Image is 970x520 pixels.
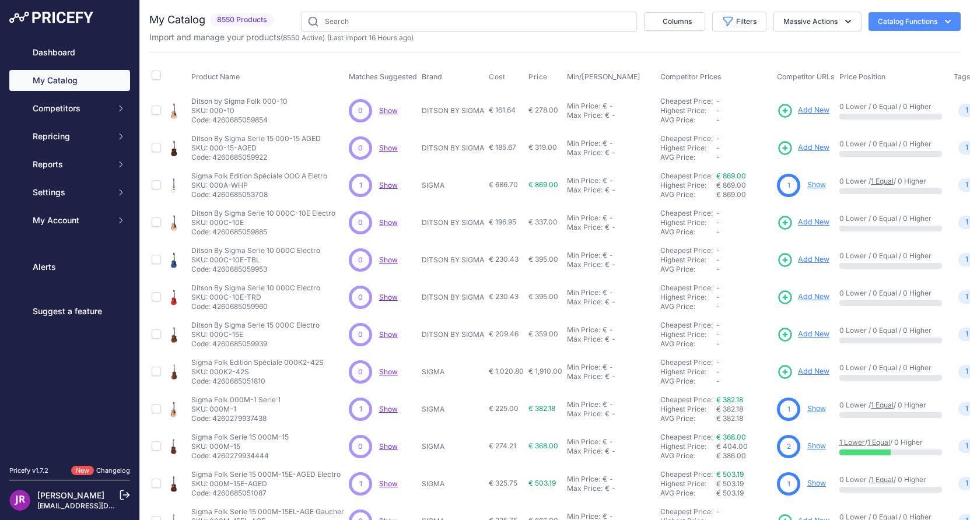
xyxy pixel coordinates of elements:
[871,177,894,185] a: 1 Equal
[607,101,613,111] div: -
[607,400,613,409] div: -
[283,33,323,42] a: 8550 Active
[716,190,772,199] div: € 869.00
[716,246,720,255] span: -
[660,377,716,386] div: AVG Price:
[605,409,610,419] div: €
[807,479,826,487] a: Show
[422,367,484,377] p: SIGMA
[567,409,603,419] div: Max Price:
[716,153,720,161] span: -
[528,329,558,338] span: € 359.00
[191,433,289,442] p: Sigma Folk Serie 15 000M-15
[660,367,716,377] div: Highest Price:
[379,181,398,189] a: Show
[965,366,968,377] span: 1
[716,218,720,227] span: -
[965,142,968,153] span: 1
[379,293,398,301] a: Show
[489,72,505,82] span: Cost
[489,180,518,189] span: € 686.70
[191,377,324,386] p: Code: 4260685051810
[839,363,942,373] p: 0 Lower / 0 Equal / 0 Higher
[716,171,746,180] a: € 869.00
[9,301,130,322] a: Suggest a feature
[871,475,894,484] a: 1 Equal
[603,363,607,372] div: €
[839,438,942,447] p: / / 0 Higher
[644,12,705,31] button: Columns
[358,217,363,228] span: 0
[869,12,961,31] button: Catalog Functions
[712,12,766,31] button: Filters
[716,283,720,292] span: -
[379,442,398,451] span: Show
[191,395,281,405] p: Sigma Folk 000M-1 Serie 1
[787,180,790,191] span: 1
[839,326,942,335] p: 0 Lower / 0 Equal / 0 Higher
[422,330,484,339] p: DITSON BY SIGMA
[9,70,130,91] a: My Catalog
[422,181,484,190] p: SIGMA
[96,466,130,475] a: Changelog
[191,283,320,293] p: Ditson By Sigma Serie 10 000C Electro
[603,101,607,111] div: €
[716,209,720,217] span: -
[489,292,519,301] span: € 230.43
[379,218,398,227] a: Show
[607,325,613,335] div: -
[191,255,320,265] p: SKU: 000C-10E-TBL
[605,148,610,157] div: €
[422,293,484,302] p: DITSON BY SIGMA
[839,214,942,223] p: 0 Lower / 0 Equal / 0 Higher
[716,255,720,264] span: -
[660,143,716,153] div: Highest Price:
[33,159,109,170] span: Reports
[660,321,713,329] a: Cheapest Price:
[716,302,720,311] span: -
[9,42,130,63] a: Dashboard
[871,400,894,409] a: 1 Equal
[660,358,713,367] a: Cheapest Price:
[528,180,558,189] span: € 869.00
[9,12,93,23] img: Pricefy Logo
[379,330,398,339] a: Show
[37,490,104,500] a: [PERSON_NAME]
[37,501,159,510] a: [EMAIL_ADDRESS][DOMAIN_NAME]
[660,414,716,423] div: AVG Price:
[965,403,968,414] span: 1
[660,395,713,404] a: Cheapest Price:
[716,134,720,143] span: -
[9,126,130,147] button: Repricing
[358,367,363,377] span: 0
[9,98,130,119] button: Competitors
[798,366,829,377] span: Add New
[567,139,600,148] div: Min Price:
[528,106,558,114] span: € 278.00
[528,404,555,413] span: € 382.18
[660,246,713,255] a: Cheapest Price:
[528,143,557,152] span: € 319.00
[33,131,109,142] span: Repricing
[379,479,398,488] span: Show
[660,293,716,302] div: Highest Price:
[567,72,640,81] span: Min/[PERSON_NAME]
[773,12,862,31] button: Massive Actions
[379,106,398,115] a: Show
[798,291,829,303] span: Add New
[610,372,615,381] div: -
[716,433,746,441] a: € 368.00
[359,180,362,191] span: 1
[191,414,281,423] p: Code: 4260279937438
[489,106,516,114] span: € 161.64
[605,185,610,195] div: €
[567,335,603,344] div: Max Price:
[191,405,281,414] p: SKU: 000M-1
[379,405,398,413] span: Show
[605,223,610,232] div: €
[358,292,363,303] span: 0
[607,363,613,372] div: -
[716,227,720,236] span: -
[965,441,968,452] span: 1
[489,72,507,82] button: Cost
